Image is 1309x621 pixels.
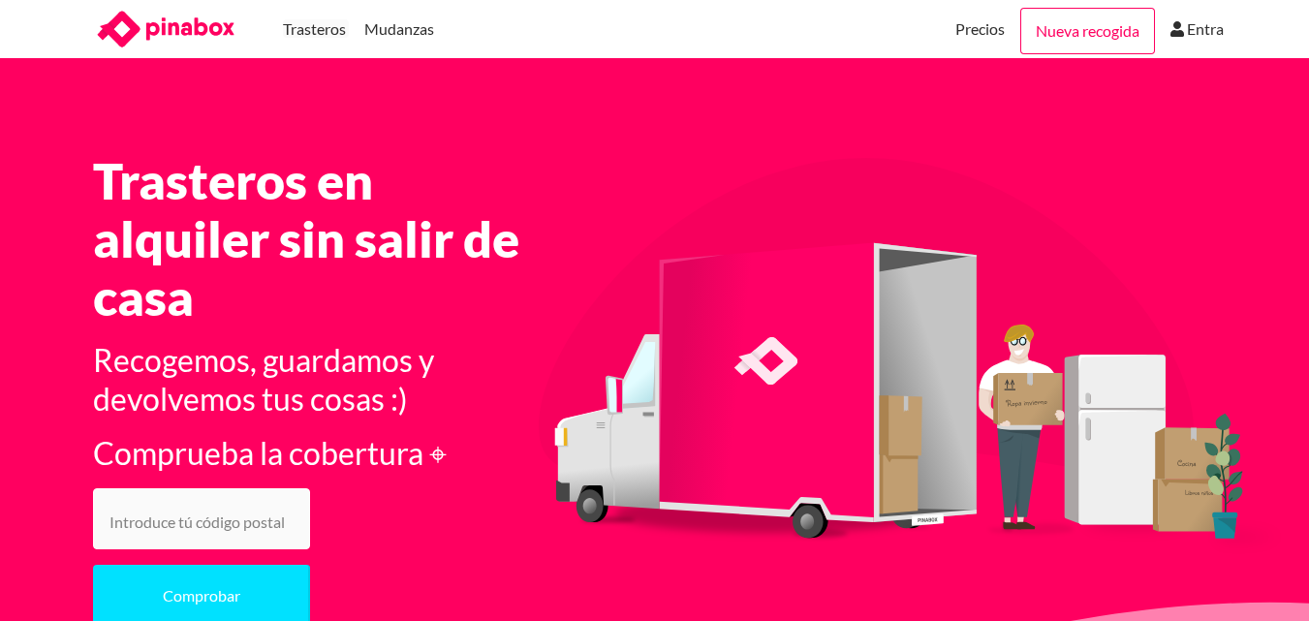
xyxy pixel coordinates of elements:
h3: Recogemos, guardamos y devolvemos tus cosas :) [93,341,550,419]
div: Widget de chat [960,373,1309,621]
iframe: Chat Widget [960,373,1309,621]
input: Introduce tú código postal [93,488,310,549]
a: Nueva recogida [1020,8,1155,54]
h1: Trasteros en alquiler sin salir de casa [93,151,550,326]
h3: Comprueba la cobertura ⌖ [93,434,550,473]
